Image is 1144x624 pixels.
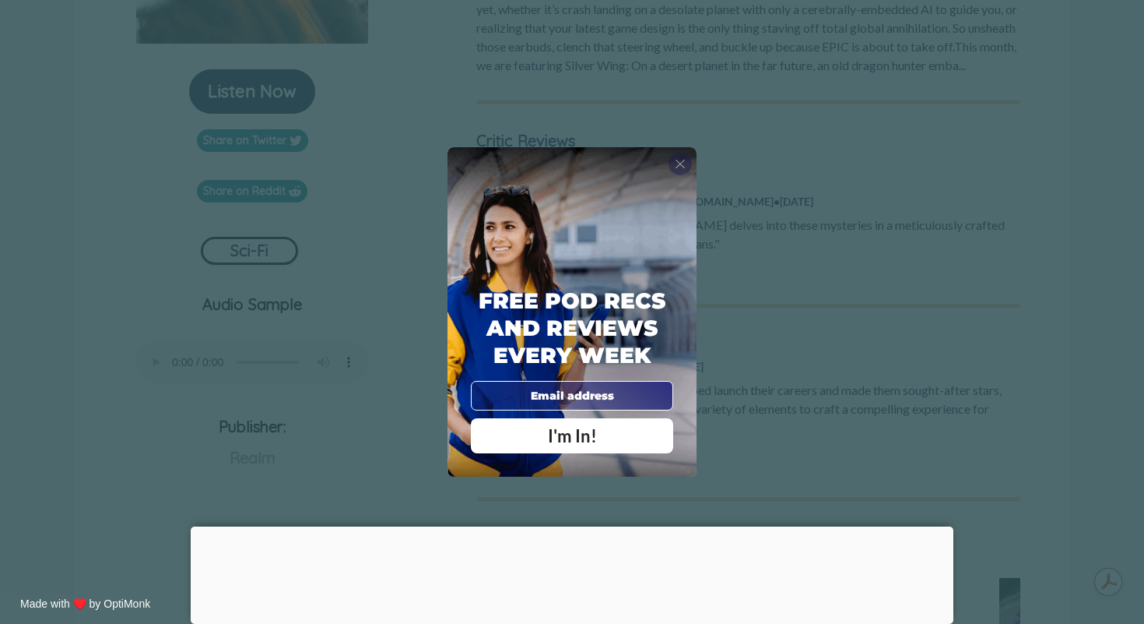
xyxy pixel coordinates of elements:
[471,381,673,411] input: Email address
[20,598,150,610] a: Made with ♥️ by OptiMonk
[479,287,665,368] span: Free Pod Recs and Reviews every week
[548,425,597,446] span: I'm In!
[675,156,686,171] span: X
[191,527,953,620] iframe: Advertisement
